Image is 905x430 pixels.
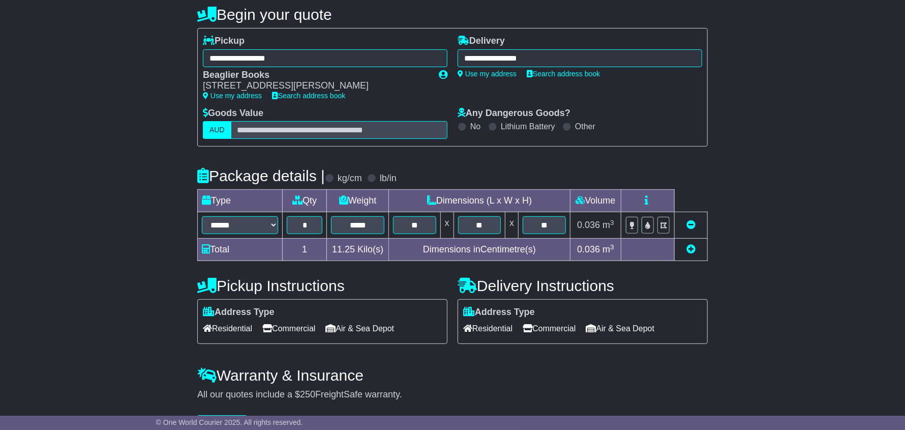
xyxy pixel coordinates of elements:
td: x [440,212,454,239]
a: Use my address [203,92,262,100]
span: m [602,220,614,230]
label: No [470,122,480,131]
div: Beaglier Books [203,70,429,81]
label: Lithium Battery [501,122,555,131]
label: Address Type [203,307,275,318]
span: 0.036 [577,220,600,230]
td: Kilo(s) [327,239,389,261]
h4: Warranty & Insurance [197,367,708,384]
a: Remove this item [686,220,696,230]
td: x [505,212,519,239]
td: Dimensions in Centimetre(s) [389,239,570,261]
span: 250 [300,389,315,399]
td: Total [198,239,283,261]
td: 1 [283,239,327,261]
sup: 3 [610,219,614,226]
label: Other [575,122,595,131]
label: kg/cm [338,173,362,184]
label: Any Dangerous Goods? [458,108,570,119]
label: Goods Value [203,108,263,119]
h4: Package details | [197,167,325,184]
label: Address Type [463,307,535,318]
label: Delivery [458,36,505,47]
td: Type [198,190,283,212]
td: Volume [570,190,621,212]
span: Residential [463,321,512,336]
label: AUD [203,121,231,139]
td: Qty [283,190,327,212]
label: lb/in [380,173,397,184]
span: Commercial [262,321,315,336]
span: © One World Courier 2025. All rights reserved. [156,418,303,426]
span: Air & Sea Depot [326,321,395,336]
td: Dimensions (L x W x H) [389,190,570,212]
sup: 3 [610,243,614,251]
h4: Begin your quote [197,6,708,23]
span: Commercial [523,321,576,336]
span: 0.036 [577,244,600,254]
div: All our quotes include a $ FreightSafe warranty. [197,389,708,400]
span: m [602,244,614,254]
h4: Pickup Instructions [197,277,447,294]
a: Use my address [458,70,517,78]
h4: Delivery Instructions [458,277,708,294]
span: Residential [203,321,252,336]
a: Search address book [527,70,600,78]
td: Weight [327,190,389,212]
a: Add new item [686,244,696,254]
div: [STREET_ADDRESS][PERSON_NAME] [203,80,429,92]
a: Search address book [272,92,345,100]
span: Air & Sea Depot [586,321,655,336]
label: Pickup [203,36,245,47]
span: 11.25 [332,244,355,254]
